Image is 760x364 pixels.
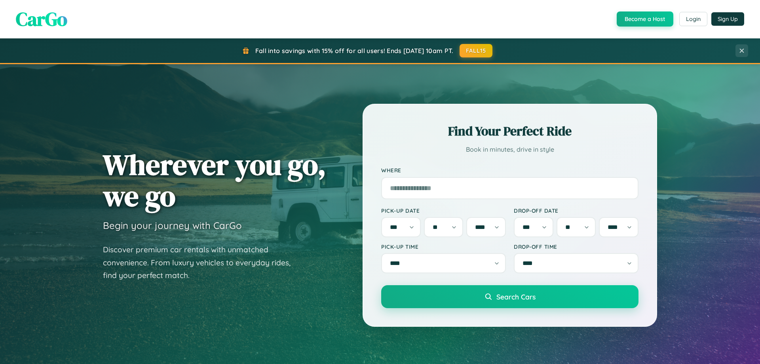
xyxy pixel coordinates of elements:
label: Pick-up Date [381,207,506,214]
h3: Begin your journey with CarGo [103,219,242,231]
span: Fall into savings with 15% off for all users! Ends [DATE] 10am PT. [255,47,454,55]
button: FALL15 [460,44,493,57]
label: Drop-off Time [514,243,638,250]
button: Become a Host [617,11,673,27]
p: Book in minutes, drive in style [381,144,638,155]
button: Search Cars [381,285,638,308]
span: CarGo [16,6,67,32]
label: Pick-up Time [381,243,506,250]
button: Sign Up [711,12,744,26]
p: Discover premium car rentals with unmatched convenience. From luxury vehicles to everyday rides, ... [103,243,301,282]
label: Drop-off Date [514,207,638,214]
h1: Wherever you go, we go [103,149,326,212]
h2: Find Your Perfect Ride [381,122,638,140]
span: Search Cars [496,292,536,301]
button: Login [679,12,707,26]
label: Where [381,167,638,174]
